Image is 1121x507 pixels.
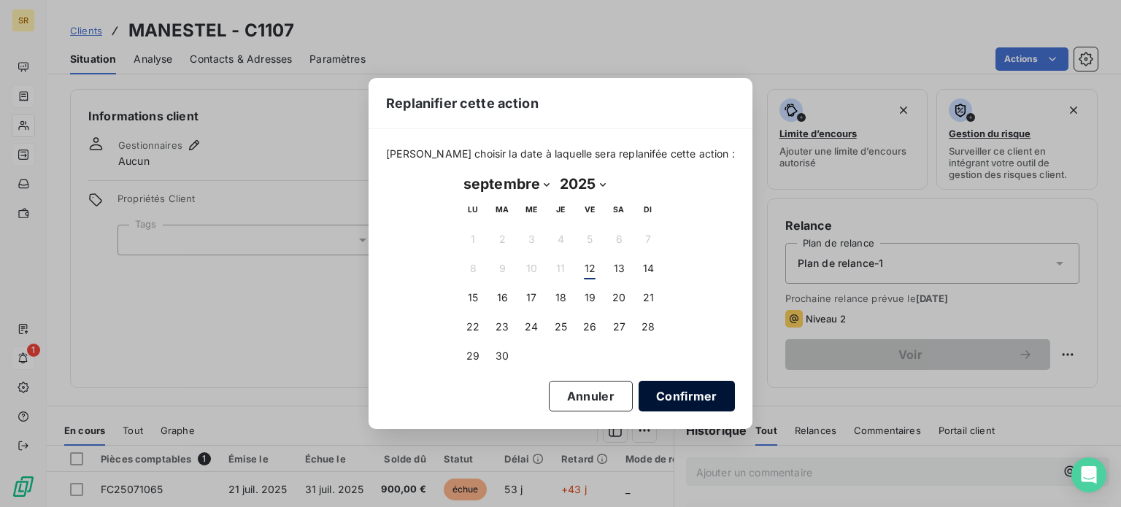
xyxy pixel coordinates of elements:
button: 11 [546,254,575,283]
button: 8 [458,254,488,283]
button: 23 [488,312,517,341]
button: 26 [575,312,604,341]
button: 18 [546,283,575,312]
th: samedi [604,196,633,225]
button: 1 [458,225,488,254]
button: 29 [458,341,488,371]
button: 22 [458,312,488,341]
button: 10 [517,254,546,283]
th: mercredi [517,196,546,225]
span: [PERSON_NAME] choisir la date à laquelle sera replanifée cette action : [386,147,735,161]
button: 5 [575,225,604,254]
button: 28 [633,312,663,341]
th: dimanche [633,196,663,225]
button: 12 [575,254,604,283]
button: 30 [488,341,517,371]
button: 9 [488,254,517,283]
th: vendredi [575,196,604,225]
button: 17 [517,283,546,312]
th: mardi [488,196,517,225]
button: 2 [488,225,517,254]
button: 7 [633,225,663,254]
button: Confirmer [639,381,735,411]
button: 14 [633,254,663,283]
button: 16 [488,283,517,312]
button: 13 [604,254,633,283]
button: 6 [604,225,633,254]
th: lundi [458,196,488,225]
button: 20 [604,283,633,312]
button: 24 [517,312,546,341]
button: 4 [546,225,575,254]
span: Replanifier cette action [386,93,539,113]
button: 27 [604,312,633,341]
div: Open Intercom Messenger [1071,457,1106,492]
button: 21 [633,283,663,312]
button: 15 [458,283,488,312]
th: jeudi [546,196,575,225]
button: Annuler [549,381,633,411]
button: 25 [546,312,575,341]
button: 19 [575,283,604,312]
button: 3 [517,225,546,254]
